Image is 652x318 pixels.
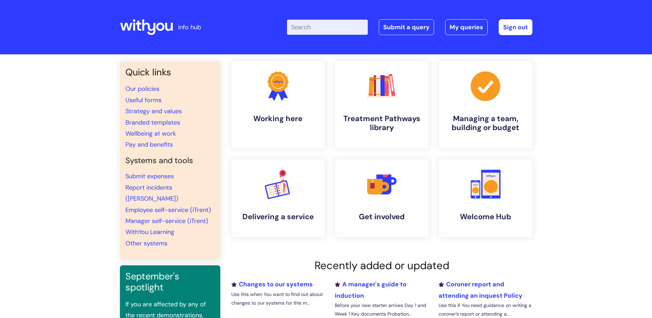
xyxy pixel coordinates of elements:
[178,22,201,33] p: info hub
[125,172,174,180] a: Submit expenses
[335,280,407,299] a: A manager's guide to induction
[445,19,488,35] a: My queries
[335,159,429,237] a: Get involved
[125,140,173,149] a: Pay and benefits
[231,61,325,148] a: Working here
[125,239,167,247] a: Other systems
[439,280,522,299] a: Coroner report and attending an inquest Policy
[125,129,176,138] a: Wellbeing at work
[125,183,178,203] a: Report incidents ([PERSON_NAME])
[125,118,180,127] a: Branded templates
[444,212,527,221] h4: Welcome Hub
[125,217,208,225] a: Manager self-service (iTrent)
[499,19,532,35] a: Sign out
[125,156,215,166] h4: Systems and tools
[237,114,319,123] h4: Working here
[287,20,368,35] input: Search
[231,290,325,307] p: Use this when You want to find out about changes to our systems for this m...
[341,212,423,221] h4: Get involved
[125,67,215,78] h3: Quick links
[237,212,319,221] h4: Delivering a service
[125,107,182,115] a: Strategy and values
[287,19,532,35] div: | -
[125,206,211,214] a: Employee self-service (iTrent)
[231,159,325,237] a: Delivering a service
[379,19,434,35] a: Submit a query
[444,114,527,132] h4: Managing a team, building or budget
[439,61,532,148] a: Managing a team, building or budget
[231,259,532,272] h2: Recently added or updated
[125,96,162,104] a: Useful forms
[125,85,159,93] a: Our policies
[341,114,423,132] h4: Treatment Pathways library
[125,271,215,293] h3: September's spotlight
[231,280,313,288] a: Changes to our systems
[439,159,532,237] a: Welcome Hub
[335,61,429,148] a: Treatment Pathways library
[125,228,174,236] a: WithYou Learning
